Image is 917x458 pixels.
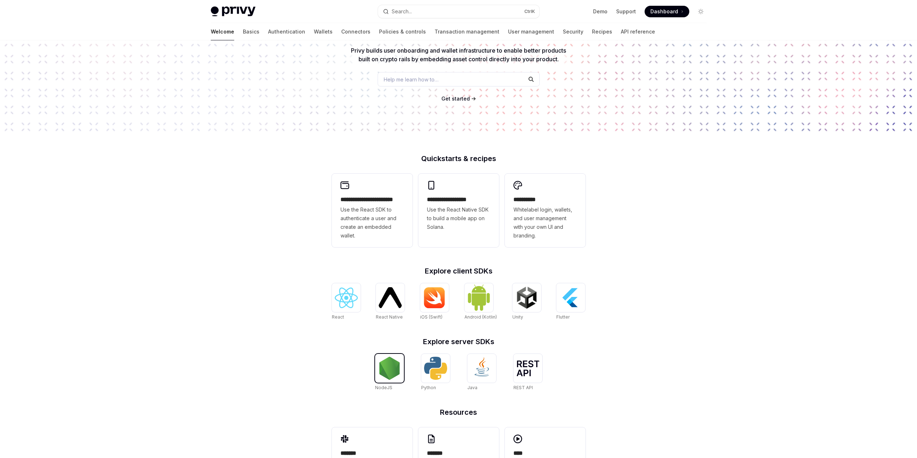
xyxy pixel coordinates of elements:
[427,205,490,231] span: Use the React Native SDK to build a mobile app on Solana.
[508,23,554,40] a: User management
[441,95,470,102] a: Get started
[420,314,442,320] span: iOS (Swift)
[464,283,497,321] a: Android (Kotlin)Android (Kotlin)
[467,385,477,390] span: Java
[467,284,490,311] img: Android (Kotlin)
[464,314,497,320] span: Android (Kotlin)
[351,47,566,63] span: Privy builds user onboarding and wallet infrastructure to enable better products built on crypto ...
[376,314,403,320] span: React Native
[524,9,535,14] span: Ctrl K
[340,205,404,240] span: Use the React SDK to authenticate a user and create an embedded wallet.
[563,23,583,40] a: Security
[341,23,370,40] a: Connectors
[467,354,496,391] a: JavaJava
[420,283,449,321] a: iOS (Swift)iOS (Swift)
[384,76,439,83] span: Help me learn how to…
[314,23,333,40] a: Wallets
[375,385,392,390] span: NodeJS
[512,283,541,321] a: UnityUnity
[423,287,446,308] img: iOS (Swift)
[375,354,404,391] a: NodeJSNodeJS
[695,6,707,17] button: Toggle dark mode
[515,286,538,309] img: Unity
[332,267,586,275] h2: Explore client SDKs
[470,357,493,380] img: Java
[379,287,402,308] img: React Native
[435,23,499,40] a: Transaction management
[332,314,344,320] span: React
[650,8,678,15] span: Dashboard
[424,357,447,380] img: Python
[593,8,607,15] a: Demo
[513,205,577,240] span: Whitelabel login, wallets, and user management with your own UI and branding.
[332,409,586,416] h2: Resources
[645,6,689,17] a: Dashboard
[211,23,234,40] a: Welcome
[421,354,450,391] a: PythonPython
[332,338,586,345] h2: Explore server SDKs
[379,23,426,40] a: Policies & controls
[378,5,539,18] button: Search...CtrlK
[592,23,612,40] a: Recipes
[335,288,358,308] img: React
[512,314,523,320] span: Unity
[516,360,539,376] img: REST API
[513,385,533,390] span: REST API
[621,23,655,40] a: API reference
[513,354,542,391] a: REST APIREST API
[332,155,586,162] h2: Quickstarts & recipes
[268,23,305,40] a: Authentication
[392,7,412,16] div: Search...
[559,286,582,309] img: Flutter
[556,314,570,320] span: Flutter
[211,6,255,17] img: light logo
[616,8,636,15] a: Support
[418,174,499,247] a: **** **** **** ***Use the React Native SDK to build a mobile app on Solana.
[243,23,259,40] a: Basics
[556,283,585,321] a: FlutterFlutter
[332,283,361,321] a: ReactReact
[376,283,405,321] a: React NativeReact Native
[378,357,401,380] img: NodeJS
[505,174,586,247] a: **** *****Whitelabel login, wallets, and user management with your own UI and branding.
[421,385,436,390] span: Python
